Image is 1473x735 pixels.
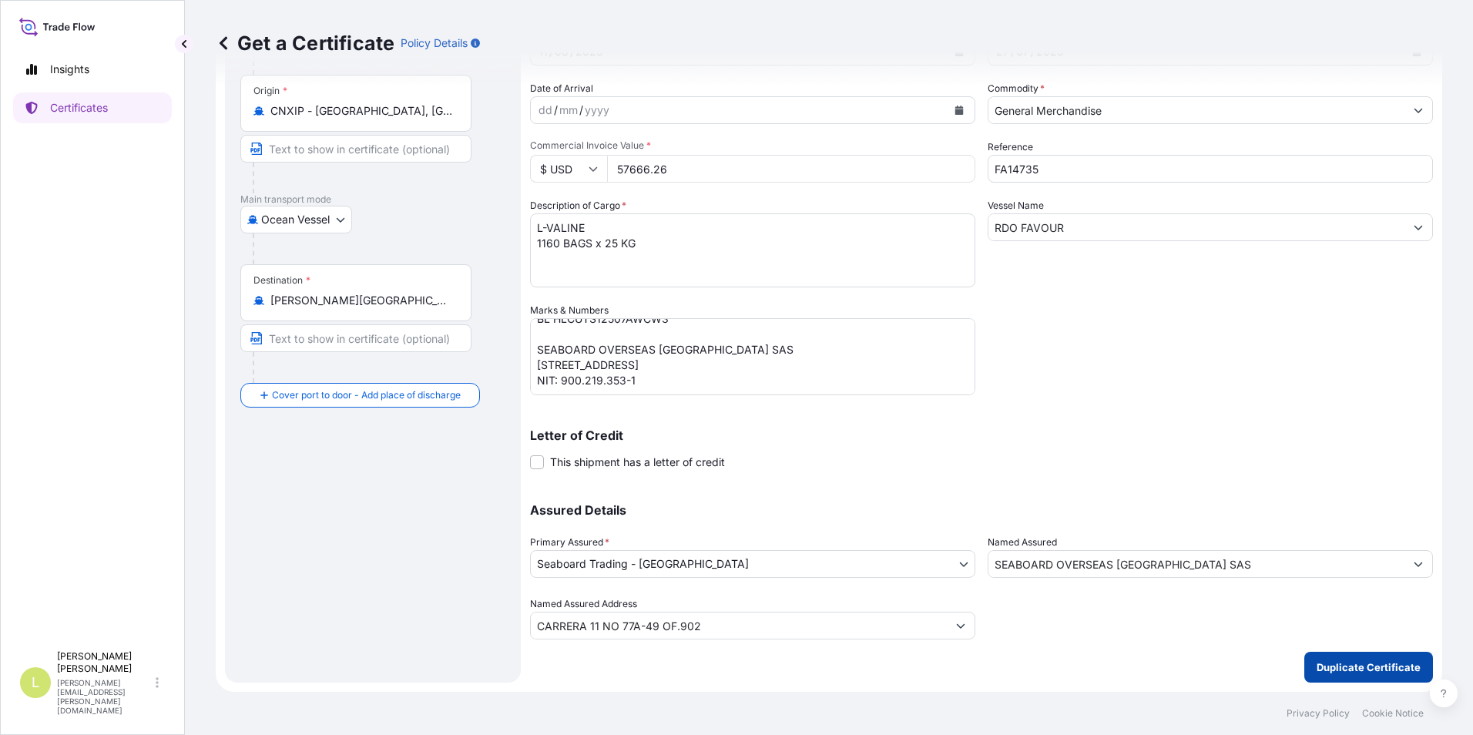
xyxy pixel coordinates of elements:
[530,81,593,96] span: Date of Arrival
[530,596,637,612] label: Named Assured Address
[401,35,468,51] p: Policy Details
[579,101,583,119] div: /
[988,139,1033,155] label: Reference
[988,96,1404,124] input: Type to search commodity
[240,135,471,163] input: Text to appear on certificate
[50,62,89,77] p: Insights
[537,101,554,119] div: day,
[947,98,971,123] button: Calendar
[988,213,1404,241] input: Type to search vessel name or IMO
[13,92,172,123] a: Certificates
[272,388,461,403] span: Cover port to door - Add place of discharge
[240,383,480,408] button: Cover port to door - Add place of discharge
[558,101,579,119] div: month,
[530,303,609,318] label: Marks & Numbers
[988,535,1057,550] label: Named Assured
[554,101,558,119] div: /
[607,155,975,183] input: Enter amount
[583,101,611,119] div: year,
[1404,96,1432,124] button: Show suggestions
[216,31,394,55] p: Get a Certificate
[1404,550,1432,578] button: Show suggestions
[240,206,352,233] button: Select transport
[988,550,1404,578] input: Assured Name
[530,213,975,287] textarea: L-THREONINE 2320 BAGS x 25 KG
[50,100,108,116] p: Certificates
[530,429,1433,441] p: Letter of Credit
[240,193,505,206] p: Main transport mode
[530,535,609,550] span: Primary Assured
[1317,659,1421,675] p: Duplicate Certificate
[240,324,471,352] input: Text to appear on certificate
[947,612,975,639] button: Show suggestions
[270,293,452,308] input: Destination
[57,650,153,675] p: [PERSON_NAME] [PERSON_NAME]
[1304,652,1433,683] button: Duplicate Certificate
[32,675,39,690] span: L
[253,274,310,287] div: Destination
[530,318,975,395] textarea: BL COSU6423219250 SEABOARD OVERSEAS [GEOGRAPHIC_DATA] SAS [STREET_ADDRESS] NIT: 900.219.353-1
[1362,707,1424,720] a: Cookie Notice
[1404,213,1432,241] button: Show suggestions
[537,556,749,572] span: Seaboard Trading - [GEOGRAPHIC_DATA]
[253,85,287,97] div: Origin
[1287,707,1350,720] a: Privacy Policy
[988,155,1433,183] input: Enter booking reference
[550,455,725,470] span: This shipment has a letter of credit
[270,103,452,119] input: Origin
[988,81,1045,96] label: Commodity
[530,139,975,152] span: Commercial Invoice Value
[57,678,153,715] p: [PERSON_NAME][EMAIL_ADDRESS][PERSON_NAME][DOMAIN_NAME]
[530,550,975,578] button: Seaboard Trading - [GEOGRAPHIC_DATA]
[261,212,330,227] span: Ocean Vessel
[530,504,1433,516] p: Assured Details
[988,198,1044,213] label: Vessel Name
[531,612,947,639] input: Named Assured Address
[530,198,626,213] label: Description of Cargo
[13,54,172,85] a: Insights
